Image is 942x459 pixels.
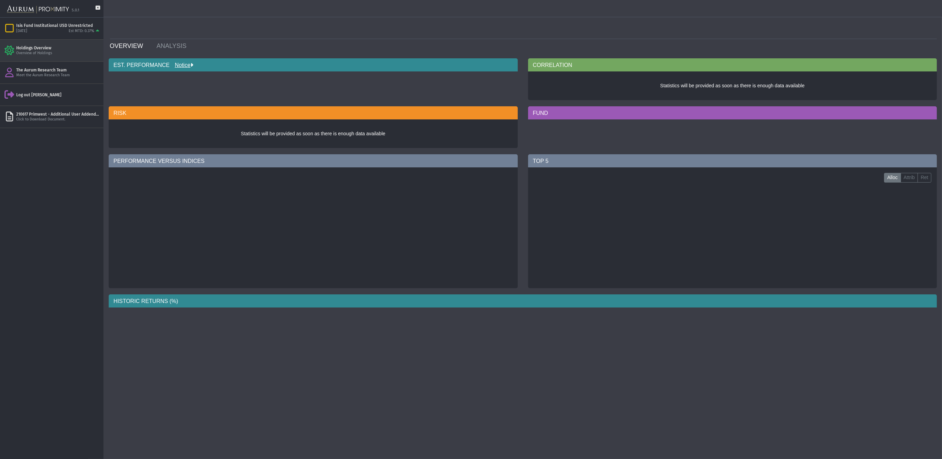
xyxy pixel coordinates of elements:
img: Aurum-Proximity%20white.svg [7,2,69,17]
div: Log out [PERSON_NAME] [16,92,101,98]
div: Meet the Aurum Research Team [16,73,101,78]
div: Notice [170,61,193,69]
a: ANALYSIS [151,39,195,53]
label: Ret [918,173,931,183]
div: RISK [109,106,518,119]
label: Alloc [884,173,901,183]
div: Holdings Overview [16,45,101,51]
label: Attrib [901,173,918,183]
div: HISTORIC RETURNS (%) [109,294,937,307]
div: Isis Fund Institutional USD Unrestricted [16,23,101,28]
div: 210617 Primwest - Additional User Addendum - [PERSON_NAME].pdf [16,111,101,117]
div: Overview of Holdings [16,51,101,56]
div: [DATE] [16,29,27,34]
div: PERFORMANCE VERSUS INDICES [109,154,518,167]
span: Statistics will be provided as soon as there is enough data available [241,131,385,136]
div: FUND [528,106,937,119]
div: CORRELATION [528,58,937,71]
a: OVERVIEW [105,39,151,53]
span: Statistics will be provided as soon as there is enough data available [660,83,805,88]
div: TOP 5 [528,154,937,167]
div: EST. PERFORMANCE [109,58,518,71]
div: The Aurum Research Team [16,67,101,73]
div: Click to Download Document. [16,117,101,122]
a: Notice [170,62,190,68]
div: 5.0.1 [72,8,79,13]
div: Est MTD: 0.37% [69,29,94,34]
